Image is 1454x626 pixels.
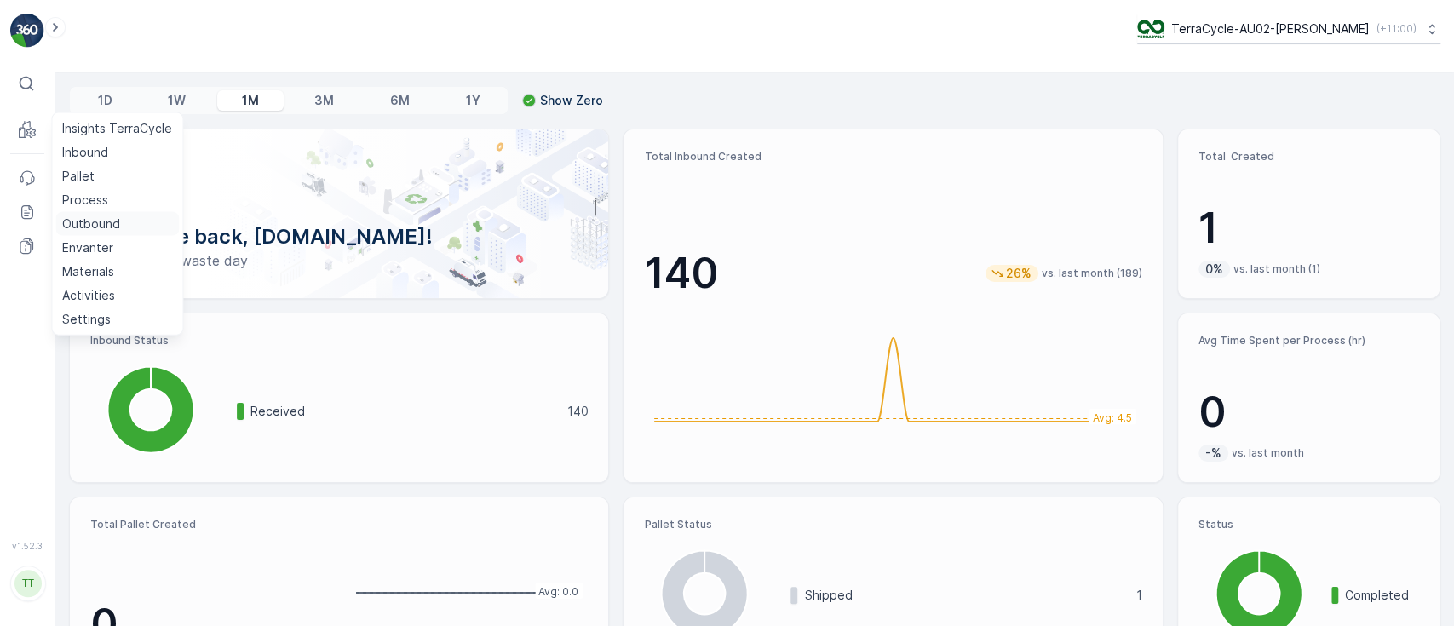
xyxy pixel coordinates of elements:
[644,518,1141,531] p: Pallet Status
[1198,518,1419,531] p: Status
[97,223,581,250] p: Welcome back, [DOMAIN_NAME]!
[98,92,112,109] p: 1D
[10,554,44,612] button: TT
[1233,262,1320,276] p: vs. last month (1)
[97,250,581,271] p: Have a zero-waste day
[1376,22,1417,36] p: ( +11:00 )
[1198,203,1419,254] p: 1
[644,248,718,299] p: 140
[242,92,259,109] p: 1M
[465,92,480,109] p: 1Y
[90,518,332,531] p: Total Pallet Created
[10,541,44,551] span: v 1.52.3
[250,403,555,420] p: Received
[1137,14,1440,44] button: TerraCycle-AU02-[PERSON_NAME](+11:00)
[314,92,334,109] p: 3M
[168,92,186,109] p: 1W
[1232,446,1304,460] p: vs. last month
[566,403,588,420] p: 140
[1198,334,1419,347] p: Avg Time Spent per Process (hr)
[90,334,588,347] p: Inbound Status
[14,570,42,597] div: TT
[1345,587,1419,604] p: Completed
[804,587,1124,604] p: Shipped
[1042,267,1142,280] p: vs. last month (189)
[1204,261,1225,278] p: 0%
[10,14,44,48] img: logo
[390,92,410,109] p: 6M
[1204,445,1223,462] p: -%
[540,92,603,109] p: Show Zero
[1004,265,1033,282] p: 26%
[1137,20,1164,38] img: TC_EuINC7U.png
[1198,387,1419,438] p: 0
[644,150,1141,164] p: Total Inbound Created
[1136,587,1142,604] p: 1
[1171,20,1370,37] p: TerraCycle-AU02-[PERSON_NAME]
[1198,150,1419,164] p: Total Created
